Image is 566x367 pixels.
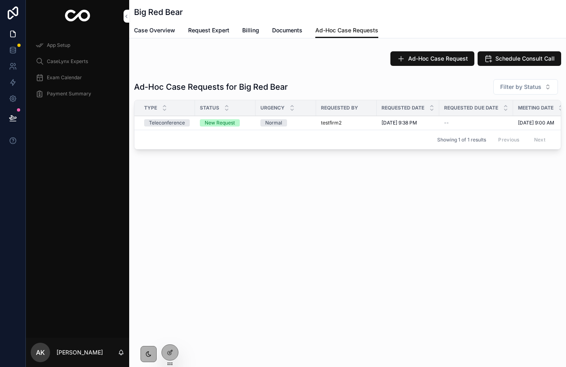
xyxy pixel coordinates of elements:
h1: Big Red Bear [134,6,183,18]
div: Teleconference [149,119,185,127]
div: New Request [205,119,235,127]
p: [PERSON_NAME] [57,348,103,356]
a: CaseLynx Experts [31,54,124,69]
span: Ad-Hoc Case Request [408,55,468,63]
span: Showing 1 of 1 results [437,137,486,143]
button: Schedule Consult Call [478,51,561,66]
span: Status [200,105,219,111]
a: Ad-Hoc Case Requests [315,23,378,38]
a: Teleconference [144,119,190,127]
a: testfirm2 [321,120,342,126]
a: Normal [260,119,311,127]
a: Payment Summary [31,86,124,101]
a: testfirm2 [321,120,372,126]
a: App Setup [31,38,124,53]
span: Billing [242,26,259,34]
span: Meeting Date [518,105,553,111]
span: Case Overview [134,26,175,34]
span: [DATE] 9:00 AM [518,120,554,126]
span: Documents [272,26,302,34]
span: -- [444,120,449,126]
a: Request Expert [188,23,229,39]
div: scrollable content [26,32,129,112]
button: Select Button [493,79,558,95]
span: Request Expert [188,26,229,34]
a: [DATE] 9:38 PM [382,120,434,126]
span: Type [144,105,157,111]
span: Ad-Hoc Case Requests [315,26,378,34]
img: App logo [65,10,90,23]
span: Urgency [260,105,285,111]
a: Exam Calendar [31,70,124,85]
a: Billing [242,23,259,39]
span: Payment Summary [47,91,91,97]
span: Exam Calendar [47,74,82,81]
span: Requested Date [382,105,424,111]
span: Filter by Status [500,83,541,91]
span: [DATE] 9:38 PM [382,120,417,126]
div: Normal [265,119,282,127]
span: Schedule Consult Call [495,55,555,63]
a: New Request [200,119,251,127]
span: AK [36,348,45,357]
a: -- [444,120,508,126]
button: Ad-Hoc Case Request [390,51,474,66]
h1: Ad-Hoc Case Requests for Big Red Bear [134,81,288,93]
span: CaseLynx Experts [47,58,88,65]
span: App Setup [47,42,70,49]
a: Documents [272,23,302,39]
a: Case Overview [134,23,175,39]
span: Requested Due Date [444,105,498,111]
span: Requested By [321,105,358,111]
